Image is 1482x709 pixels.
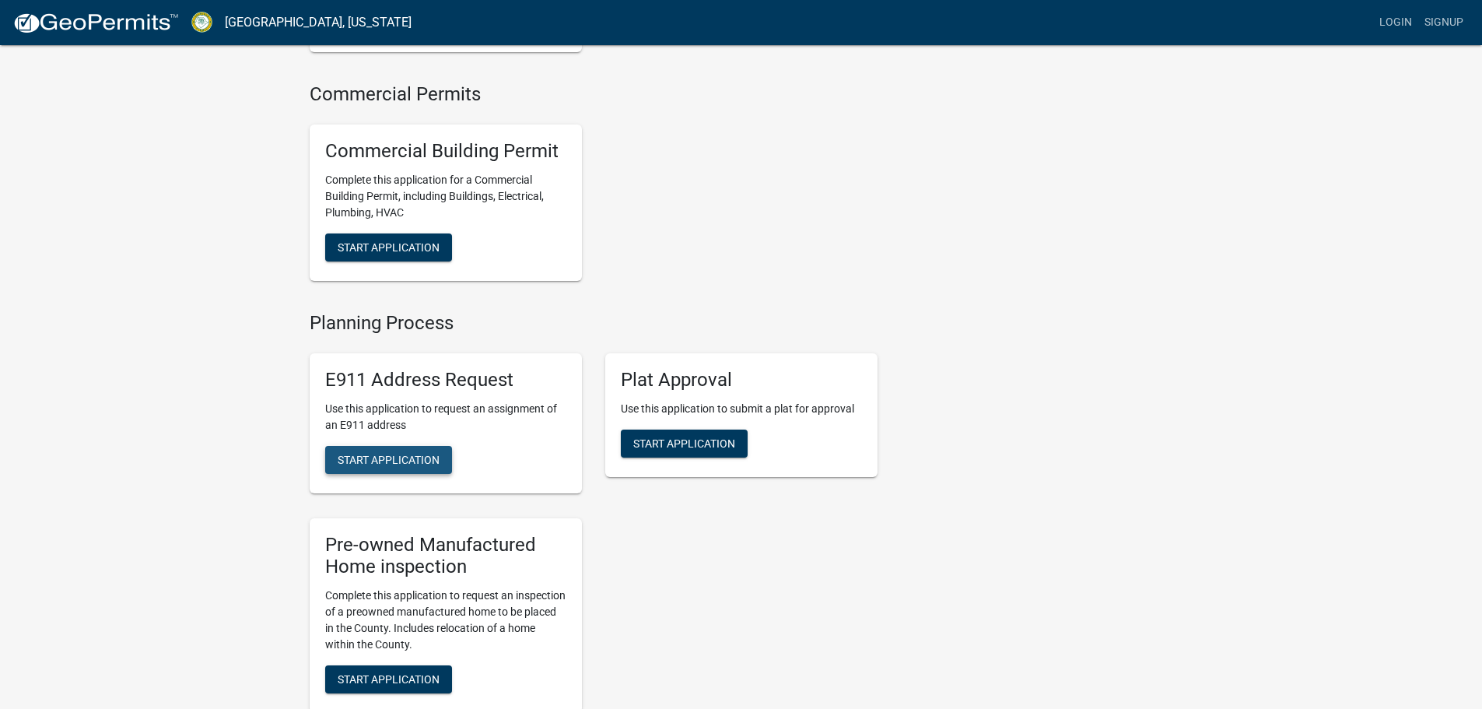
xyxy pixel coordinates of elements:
[338,240,440,253] span: Start Application
[325,140,566,163] h5: Commercial Building Permit
[325,401,566,433] p: Use this application to request an assignment of an E911 address
[225,9,412,36] a: [GEOGRAPHIC_DATA], [US_STATE]
[325,172,566,221] p: Complete this application for a Commercial Building Permit, including Buildings, Electrical, Plum...
[310,83,878,106] h4: Commercial Permits
[338,673,440,686] span: Start Application
[325,233,452,261] button: Start Application
[325,665,452,693] button: Start Application
[621,401,862,417] p: Use this application to submit a plat for approval
[621,369,862,391] h5: Plat Approval
[633,437,735,449] span: Start Application
[621,430,748,458] button: Start Application
[325,446,452,474] button: Start Application
[1373,8,1418,37] a: Login
[325,588,566,653] p: Complete this application to request an inspection of a preowned manufactured home to be placed i...
[1418,8,1470,37] a: Signup
[310,312,878,335] h4: Planning Process
[325,534,566,579] h5: Pre-owned Manufactured Home inspection
[338,453,440,465] span: Start Application
[191,12,212,33] img: Crawford County, Georgia
[325,369,566,391] h5: E911 Address Request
